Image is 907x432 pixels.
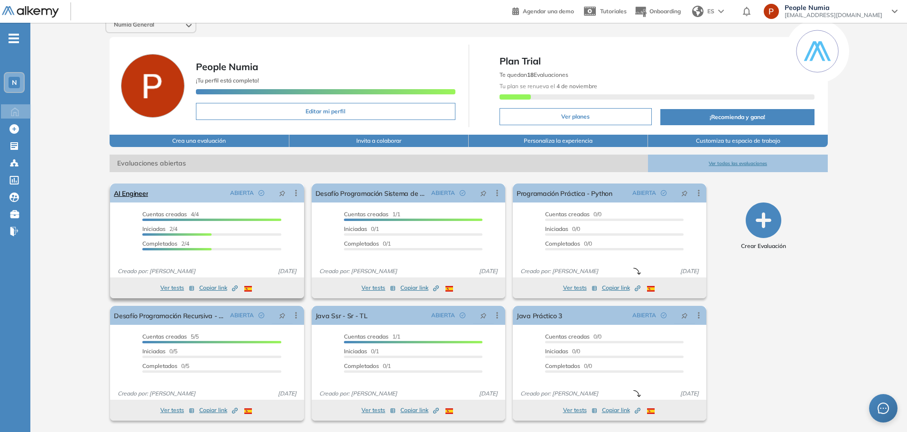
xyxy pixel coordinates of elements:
span: 1/1 [344,333,400,340]
span: 0/0 [545,225,580,232]
span: Creado por: [PERSON_NAME] [315,267,401,276]
span: [DATE] [274,389,300,398]
span: Cuentas creadas [545,333,590,340]
span: Completados [545,240,580,247]
span: Creado por: [PERSON_NAME] [114,267,199,276]
button: Invita a colaborar [289,135,469,147]
span: pushpin [279,189,286,197]
a: Java Práctico 3 [517,306,562,325]
span: Iniciadas [545,348,568,355]
span: Plan Trial [500,54,814,68]
span: Tutoriales [600,8,627,15]
span: Numia General [114,21,154,28]
img: ESP [445,286,453,292]
span: Completados [344,240,379,247]
span: Iniciadas [142,348,166,355]
span: pushpin [681,312,688,319]
span: pushpin [681,189,688,197]
span: [EMAIL_ADDRESS][DOMAIN_NAME] [785,11,882,19]
span: 0/1 [344,240,391,247]
span: Copiar link [199,284,238,292]
span: Cuentas creadas [545,211,590,218]
span: [DATE] [475,267,501,276]
button: Ver tests [160,404,194,416]
span: [DATE] [475,389,501,398]
img: Foto de perfil [121,54,185,118]
button: pushpin [674,308,695,323]
button: pushpin [674,185,695,201]
button: Copiar link [602,282,640,294]
span: Cuentas creadas [142,333,187,340]
span: check-circle [460,190,465,196]
span: pushpin [480,312,487,319]
span: 0/1 [344,362,391,369]
span: Iniciadas [142,225,166,232]
span: Cuentas creadas [344,333,389,340]
span: Completados [142,240,177,247]
img: ESP [647,286,655,292]
span: ABIERTA [230,189,254,197]
span: pushpin [480,189,487,197]
button: Customiza tu espacio de trabajo [648,135,827,147]
span: Completados [545,362,580,369]
span: 0/1 [344,225,379,232]
span: check-circle [460,313,465,318]
span: ES [707,7,714,16]
button: Ver tests [563,404,597,416]
span: check-circle [661,313,666,318]
img: ESP [445,408,453,414]
img: ESP [244,286,252,292]
span: ¡Tu perfil está completo! [196,77,259,84]
button: Ver tests [361,282,396,294]
span: 4/4 [142,211,199,218]
span: Crear Evaluación [741,242,786,250]
span: check-circle [259,313,264,318]
span: ABIERTA [632,189,656,197]
a: Desafío Programación Sistema de Pagos - Python [315,184,427,202]
span: Cuentas creadas [142,211,187,218]
button: Ver tests [160,282,194,294]
button: Copiar link [199,282,238,294]
a: Desafío Programación Recursiva - Python [114,306,226,325]
span: 5/5 [142,333,199,340]
a: Agendar una demo [512,5,574,16]
span: message [878,403,889,414]
span: [DATE] [676,389,703,398]
span: Copiar link [602,406,640,414]
img: world [692,6,703,17]
span: Creado por: [PERSON_NAME] [517,267,602,276]
button: Copiar link [199,404,238,416]
span: ABIERTA [632,311,656,320]
b: 18 [527,71,534,78]
span: 0/5 [142,362,189,369]
span: 0/0 [545,240,592,247]
button: Ver planes [500,108,652,125]
span: [DATE] [676,267,703,276]
img: ESP [244,408,252,414]
span: [DATE] [274,267,300,276]
span: Creado por: [PERSON_NAME] [315,389,401,398]
button: Ver todas las evaluaciones [648,155,827,172]
img: arrow [718,9,724,13]
span: 2/4 [142,240,189,247]
span: 1/1 [344,211,400,218]
a: Programación Práctica - Python [517,184,612,202]
span: ABIERTA [431,189,455,197]
button: Copiar link [400,404,439,416]
span: Evaluaciones abiertas [110,155,648,172]
a: AI Engineer [114,184,148,202]
span: Cuentas creadas [344,211,389,218]
span: Iniciadas [344,225,367,232]
span: Completados [344,362,379,369]
span: 0/0 [545,348,580,355]
span: 2/4 [142,225,177,232]
span: check-circle [661,190,666,196]
button: Editar mi perfil [196,103,455,120]
button: Copiar link [400,282,439,294]
button: pushpin [272,185,293,201]
span: Onboarding [649,8,681,15]
button: pushpin [473,308,494,323]
span: Iniciadas [344,348,367,355]
span: 0/5 [142,348,177,355]
button: Crea una evaluación [110,135,289,147]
